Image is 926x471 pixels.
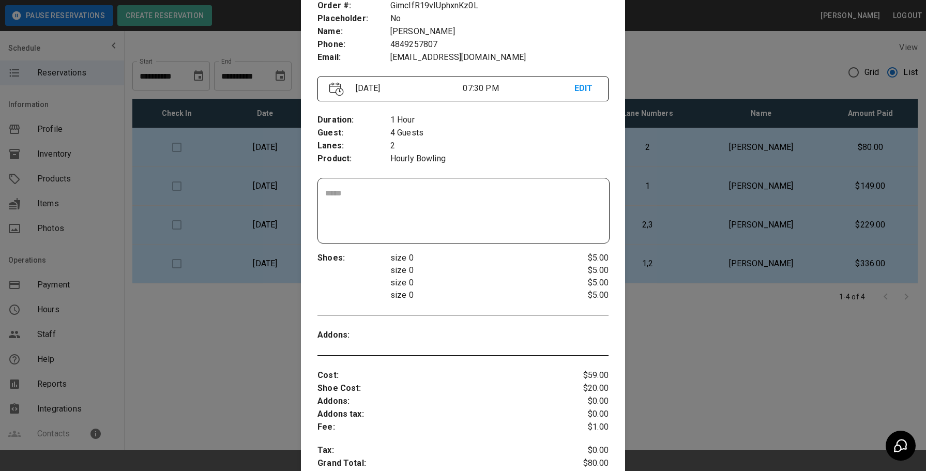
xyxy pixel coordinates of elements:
p: Addons : [317,395,560,408]
p: [EMAIL_ADDRESS][DOMAIN_NAME] [390,51,609,64]
p: $5.00 [560,264,609,277]
p: Shoes : [317,252,390,265]
p: Phone : [317,38,390,51]
p: 07:30 PM [463,82,574,95]
p: 4 Guests [390,127,609,140]
p: 4849257807 [390,38,609,51]
p: $1.00 [560,421,609,434]
p: Addons tax : [317,408,560,421]
p: Product : [317,153,390,165]
p: $59.00 [560,369,609,382]
p: $5.00 [560,289,609,301]
img: Vector [329,82,344,96]
p: EDIT [574,82,597,95]
p: $0.00 [560,395,609,408]
p: Duration : [317,114,390,127]
p: $0.00 [560,444,609,457]
p: 1 Hour [390,114,609,127]
p: size 0 [390,252,560,264]
p: [DATE] [352,82,463,95]
p: size 0 [390,289,560,301]
p: size 0 [390,277,560,289]
p: size 0 [390,264,560,277]
p: Lanes : [317,140,390,153]
p: $5.00 [560,277,609,289]
p: Hourly Bowling [390,153,609,165]
p: Placeholder : [317,12,390,25]
p: $5.00 [560,252,609,264]
p: Guest : [317,127,390,140]
p: [PERSON_NAME] [390,25,609,38]
p: $20.00 [560,382,609,395]
p: $0.00 [560,408,609,421]
p: Shoe Cost : [317,382,560,395]
p: Cost : [317,369,560,382]
p: Name : [317,25,390,38]
p: Addons : [317,329,390,342]
p: 2 [390,140,609,153]
p: Fee : [317,421,560,434]
p: Tax : [317,444,560,457]
p: Email : [317,51,390,64]
p: No [390,12,609,25]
